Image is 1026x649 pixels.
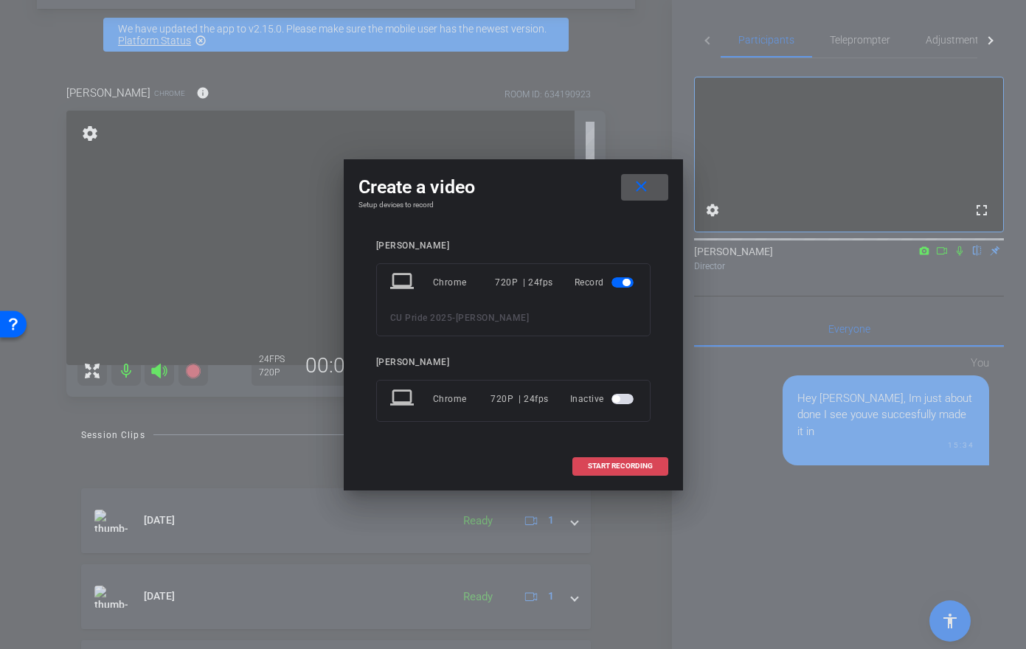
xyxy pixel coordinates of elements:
span: [PERSON_NAME] [456,313,530,323]
div: 720P | 24fps [491,386,549,412]
span: START RECORDING [588,462,653,470]
mat-icon: close [632,178,651,196]
button: START RECORDING [572,457,668,476]
span: CU Pride 2025 [390,313,453,323]
div: Chrome [433,386,491,412]
div: [PERSON_NAME] [376,240,651,251]
div: 720P | 24fps [495,269,553,296]
div: Inactive [570,386,637,412]
div: [PERSON_NAME] [376,357,651,368]
h4: Setup devices to record [358,201,668,209]
mat-icon: laptop [390,386,417,412]
div: Create a video [358,174,668,201]
div: Record [575,269,637,296]
span: - [452,313,456,323]
mat-icon: laptop [390,269,417,296]
div: Chrome [433,269,496,296]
